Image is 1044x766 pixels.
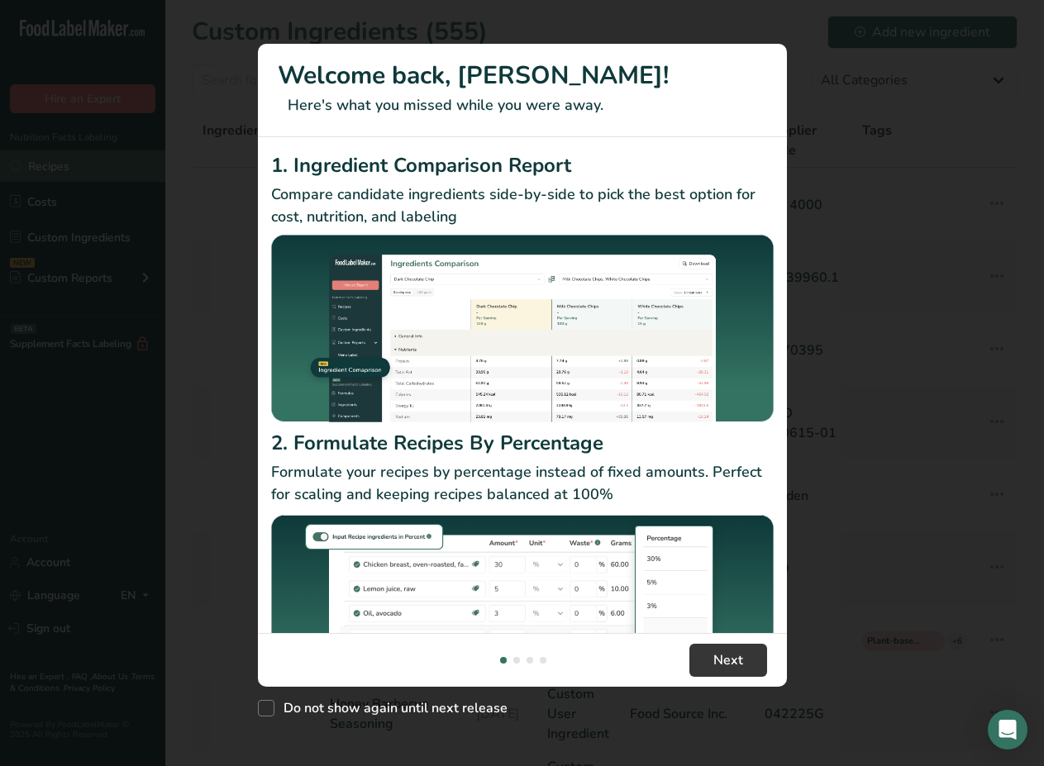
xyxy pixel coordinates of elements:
[271,183,774,228] p: Compare candidate ingredients side-by-side to pick the best option for cost, nutrition, and labeling
[689,644,767,677] button: Next
[274,700,508,716] span: Do not show again until next release
[713,650,743,670] span: Next
[271,512,774,711] img: Formulate Recipes By Percentage
[271,235,774,422] img: Ingredient Comparison Report
[271,150,774,180] h2: 1. Ingredient Comparison Report
[988,710,1027,749] div: Open Intercom Messenger
[271,461,774,506] p: Formulate your recipes by percentage instead of fixed amounts. Perfect for scaling and keeping re...
[278,94,767,117] p: Here's what you missed while you were away.
[278,57,767,94] h1: Welcome back, [PERSON_NAME]!
[271,428,774,458] h2: 2. Formulate Recipes By Percentage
